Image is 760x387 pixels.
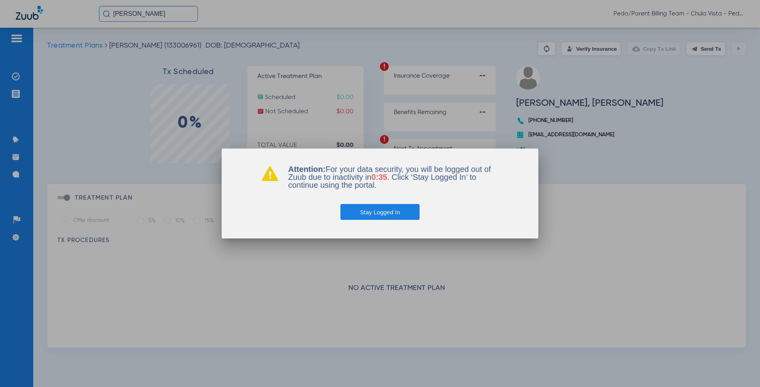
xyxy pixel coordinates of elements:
b: Attention: [288,165,325,173]
p: For your data security, you will be logged out of Zuub due to inactivity in . Click ‘Stay Logged ... [288,165,499,189]
button: Stay Logged In [340,204,420,220]
iframe: Chat Widget [720,349,760,387]
span: 0:35 [371,173,387,181]
img: warning [261,165,279,181]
